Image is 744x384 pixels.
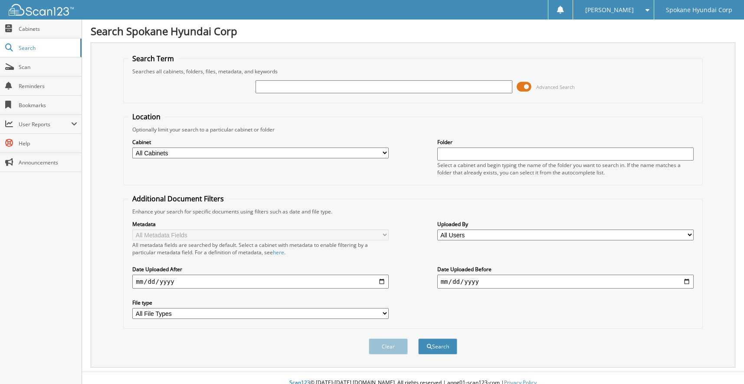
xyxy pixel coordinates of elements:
img: scan123-logo-white.svg [9,4,74,16]
div: Select a cabinet and begin typing the name of the folder you want to search in. If the name match... [437,161,694,176]
label: Folder [437,138,694,146]
span: Cabinets [19,25,77,33]
input: end [437,275,694,289]
h1: Search Spokane Hyundai Corp [91,24,735,38]
label: Date Uploaded After [132,266,389,273]
span: Announcements [19,159,77,166]
label: Date Uploaded Before [437,266,694,273]
label: Metadata [132,220,389,228]
legend: Location [128,112,165,121]
input: start [132,275,389,289]
div: Optionally limit your search to a particular cabinet or folder [128,126,698,133]
span: Spokane Hyundai Corp [666,7,732,13]
span: [PERSON_NAME] [585,7,634,13]
span: User Reports [19,121,71,128]
span: Advanced Search [536,84,575,90]
label: Uploaded By [437,220,694,228]
span: Reminders [19,82,77,90]
legend: Additional Document Filters [128,194,228,203]
label: File type [132,299,389,306]
span: Search [19,44,76,52]
button: Search [418,338,457,354]
span: Bookmarks [19,102,77,109]
div: Searches all cabinets, folders, files, metadata, and keywords [128,68,698,75]
div: All metadata fields are searched by default. Select a cabinet with metadata to enable filtering b... [132,241,389,256]
legend: Search Term [128,54,178,63]
span: Scan [19,63,77,71]
span: Help [19,140,77,147]
label: Cabinet [132,138,389,146]
a: here [273,249,284,256]
div: Enhance your search for specific documents using filters such as date and file type. [128,208,698,215]
button: Clear [369,338,408,354]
